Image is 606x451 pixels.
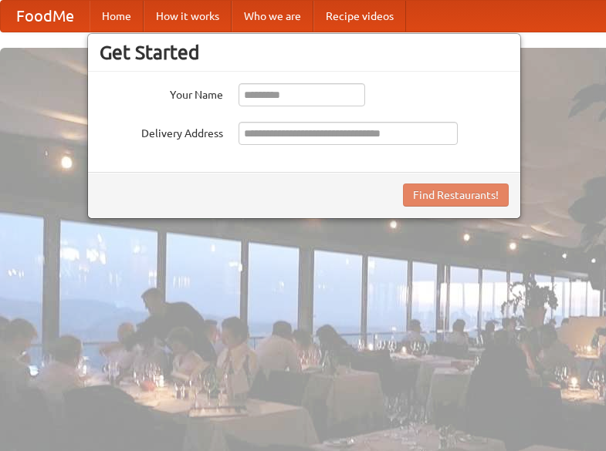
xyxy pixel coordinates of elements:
[232,1,313,32] a: Who we are
[313,1,406,32] a: Recipe videos
[100,122,223,141] label: Delivery Address
[100,41,509,64] h3: Get Started
[144,1,232,32] a: How it works
[90,1,144,32] a: Home
[403,183,509,207] button: Find Restaurants!
[1,1,90,32] a: FoodMe
[100,83,223,103] label: Your Name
